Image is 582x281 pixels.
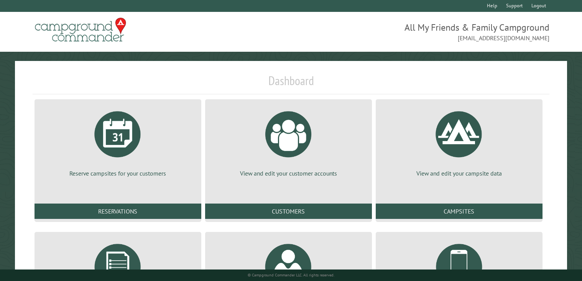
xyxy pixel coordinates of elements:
span: All My Friends & Family Campground [EMAIL_ADDRESS][DOMAIN_NAME] [291,21,549,43]
img: Campground Commander [33,15,128,45]
a: View and edit your customer accounts [214,105,363,177]
a: Reserve campsites for your customers [44,105,192,177]
a: View and edit your campsite data [385,105,533,177]
p: Reserve campsites for your customers [44,169,192,177]
p: View and edit your customer accounts [214,169,363,177]
a: Reservations [35,204,201,219]
p: View and edit your campsite data [385,169,533,177]
a: Campsites [376,204,543,219]
a: Customers [205,204,372,219]
small: © Campground Commander LLC. All rights reserved. [248,273,334,278]
h1: Dashboard [33,73,550,94]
